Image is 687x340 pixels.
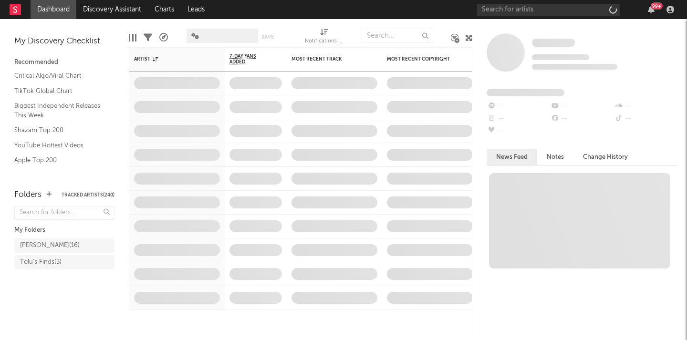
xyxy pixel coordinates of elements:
[532,64,617,70] span: 0 fans last week
[159,24,168,52] div: A&R Pipeline
[14,238,114,253] a: [PERSON_NAME](16)
[291,56,363,62] div: Most Recent Track
[487,89,564,96] span: Fans Added by Platform
[550,100,614,113] div: --
[20,257,62,268] div: Tolu's Finds ( 3 )
[487,149,537,165] button: News Feed
[14,155,105,165] a: Apple Top 200
[532,39,575,47] span: Some Artist
[648,6,655,13] button: 99+
[532,38,575,48] a: Some Artist
[537,149,573,165] button: Notes
[614,100,677,113] div: --
[62,193,114,197] button: Tracked Artists(240)
[477,4,620,16] input: Search for artists
[362,29,433,43] input: Search...
[14,57,114,68] div: Recommended
[573,149,637,165] button: Change History
[305,36,343,47] div: Notifications (Artist)
[134,56,206,62] div: Artist
[20,240,80,251] div: [PERSON_NAME] ( 16 )
[487,113,550,125] div: --
[651,2,663,10] div: 99 +
[14,170,105,181] a: Spotify Track Velocity Chart
[14,206,114,220] input: Search for folders...
[14,71,105,81] a: Critical Algo/Viral Chart
[144,24,152,52] div: Filters
[387,56,458,62] div: Most Recent Copyright
[14,189,42,201] div: Folders
[261,34,274,40] button: Save
[532,54,589,60] span: Tracking Since: [DATE]
[487,100,550,113] div: --
[229,53,268,65] span: 7-Day Fans Added
[14,140,105,151] a: YouTube Hottest Videos
[129,24,136,52] div: Edit Columns
[550,113,614,125] div: --
[14,225,114,236] div: My Folders
[14,125,105,135] a: Shazam Top 200
[14,101,105,120] a: Biggest Independent Releases This Week
[14,36,114,47] div: My Discovery Checklist
[487,125,550,137] div: --
[305,24,343,52] div: Notifications (Artist)
[14,255,114,269] a: Tolu's Finds(3)
[614,113,677,125] div: --
[14,86,105,96] a: TikTok Global Chart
